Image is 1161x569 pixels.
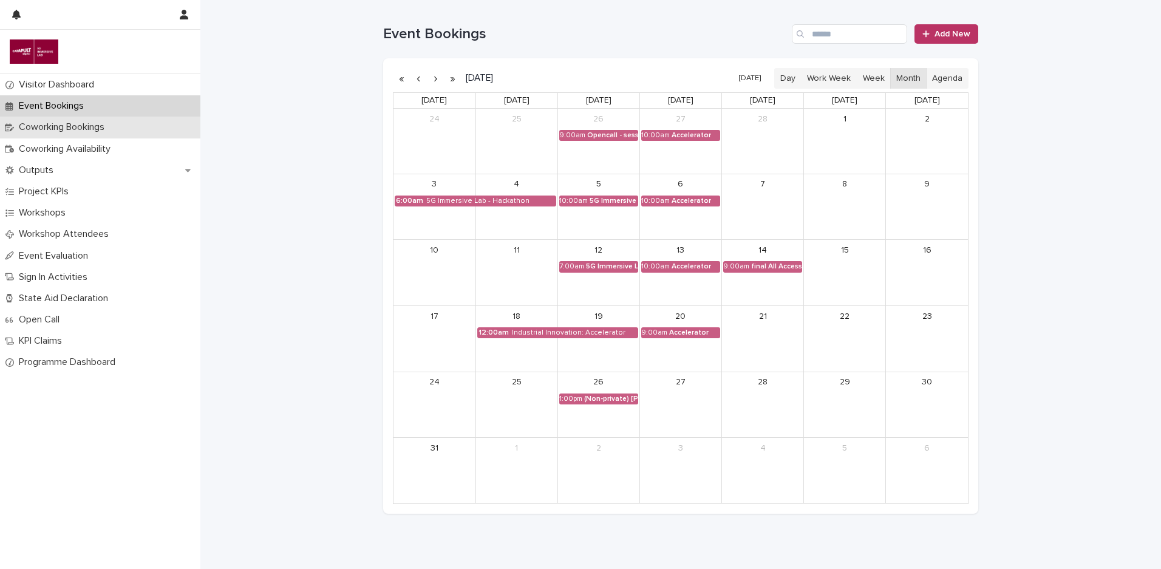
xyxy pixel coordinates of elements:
[559,262,584,271] div: 7:00am
[641,329,667,337] div: 9:00am
[804,240,886,306] td: March 15, 2025
[475,109,557,174] td: February 25, 2025
[14,207,75,219] p: Workshops
[557,305,639,372] td: March 19, 2025
[14,143,120,155] p: Coworking Availability
[886,109,968,174] td: March 2, 2025
[918,438,937,458] a: April 6, 2025
[829,93,860,108] a: Saturday
[672,131,720,140] div: Accelerator
[641,197,670,205] div: 10:00am
[886,174,968,240] td: March 9, 2025
[672,262,720,271] div: Accelerator
[393,438,475,503] td: March 31, 2025
[395,196,424,206] div: 6:00am
[918,240,937,260] a: March 16, 2025
[804,372,886,438] td: March 29, 2025
[753,240,772,260] a: March 14, 2025
[14,79,104,90] p: Visitor Dashboard
[639,174,721,240] td: March 6, 2025
[835,307,854,326] a: March 22, 2025
[722,372,804,438] td: March 28, 2025
[424,240,444,260] a: March 10, 2025
[410,69,427,88] button: Previous month
[507,109,526,129] a: February 25, 2025
[14,121,114,133] p: Coworking Bookings
[424,307,444,326] a: March 17, 2025
[641,262,670,271] div: 10:00am
[383,26,787,43] h1: Event Bookings
[14,335,72,347] p: KPI Claims
[641,131,670,140] div: 10:00am
[14,356,125,368] p: Programme Dashboard
[804,305,886,372] td: March 22, 2025
[424,373,444,392] a: March 24, 2025
[584,93,614,108] a: Wednesday
[722,240,804,306] td: March 14, 2025
[507,307,526,326] a: March 18, 2025
[669,329,720,337] div: Accelerator
[444,69,461,88] button: Next year
[511,328,626,338] div: Industrial Innovation: Accelerator
[589,438,608,458] a: April 2, 2025
[723,262,749,271] div: 9:00am
[639,109,721,174] td: February 27, 2025
[918,175,937,194] a: March 9, 2025
[886,372,968,438] td: March 30, 2025
[722,174,804,240] td: March 7, 2025
[475,174,557,240] td: March 4, 2025
[926,68,969,89] button: Agenda
[753,438,772,458] a: April 4, 2025
[584,395,638,403] div: (Non-private) [PERSON_NAME] - Interview
[393,109,475,174] td: February 24, 2025
[890,68,927,89] button: Month
[774,68,802,89] button: Day
[393,69,410,88] button: Previous year
[835,373,854,392] a: March 29, 2025
[14,271,97,283] p: Sign In Activities
[733,70,767,87] button: [DATE]
[835,175,854,194] a: March 8, 2025
[478,328,509,338] div: 12:00am
[393,372,475,438] td: March 24, 2025
[722,305,804,372] td: March 21, 2025
[886,305,968,372] td: March 23, 2025
[587,131,638,140] div: Opencall - session 7
[557,240,639,306] td: March 12, 2025
[935,30,970,38] span: Add New
[886,438,968,503] td: April 6, 2025
[753,109,772,129] a: February 28, 2025
[671,373,690,392] a: March 27, 2025
[557,109,639,174] td: February 26, 2025
[639,372,721,438] td: March 27, 2025
[475,438,557,503] td: April 1, 2025
[835,109,854,129] a: March 1, 2025
[747,93,778,108] a: Friday
[639,305,721,372] td: March 20, 2025
[804,438,886,503] td: April 5, 2025
[557,174,639,240] td: March 5, 2025
[507,240,526,260] a: March 11, 2025
[424,438,444,458] a: March 31, 2025
[835,240,854,260] a: March 15, 2025
[589,240,608,260] a: March 12, 2025
[14,100,94,112] p: Event Bookings
[912,93,942,108] a: Sunday
[639,438,721,503] td: April 3, 2025
[507,175,526,194] a: March 4, 2025
[559,395,582,403] div: 1:00pm
[914,24,978,44] a: Add New
[589,373,608,392] a: March 26, 2025
[751,262,802,271] div: final All Access Pass pitch day
[589,109,608,129] a: February 26, 2025
[502,93,532,108] a: Tuesday
[461,73,493,83] h2: [DATE]
[671,109,690,129] a: February 27, 2025
[666,93,696,108] a: Thursday
[589,307,608,326] a: March 19, 2025
[590,197,638,205] div: 5G Immersive Lab - Open Call Cohort
[557,438,639,503] td: April 2, 2025
[14,293,118,304] p: State Aid Declaration
[792,24,907,44] input: Search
